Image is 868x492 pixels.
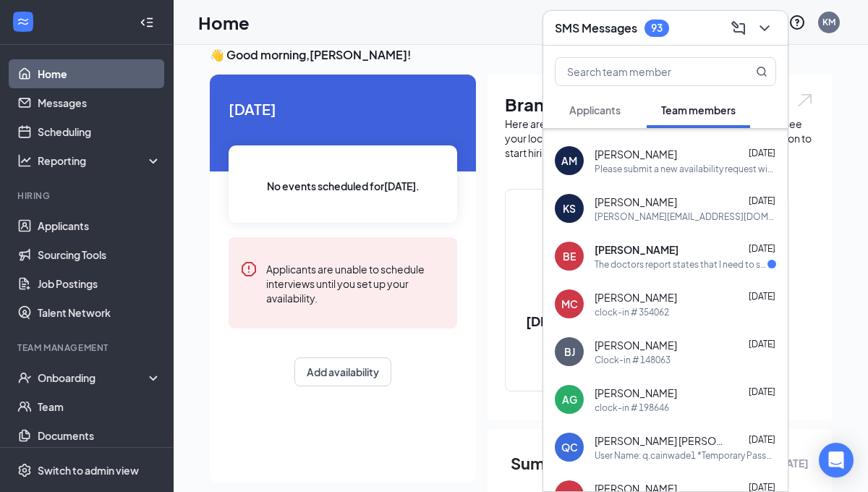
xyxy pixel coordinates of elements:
span: [DATE] [229,98,457,120]
h3: SMS Messages [555,20,637,36]
img: open.6027fd2a22e1237b5b06.svg [796,92,814,109]
svg: Settings [17,463,32,478]
svg: UserCheck [17,370,32,385]
span: Team members [661,103,736,116]
svg: Error [240,260,258,278]
span: [PERSON_NAME] [595,338,677,352]
input: Search team member [556,58,727,85]
span: [PERSON_NAME] [595,195,677,209]
span: [PERSON_NAME] [595,386,677,400]
a: Applicants [38,211,161,240]
div: Here are the brands under this account. Click into a brand to see your locations, managers, job p... [505,116,814,160]
svg: QuestionInfo [788,14,806,31]
a: Scheduling [38,117,161,146]
span: [DATE] [749,195,775,206]
div: [PERSON_NAME][EMAIL_ADDRESS][DOMAIN_NAME] [595,211,776,223]
svg: Analysis [17,153,32,168]
span: [PERSON_NAME] [PERSON_NAME] [595,433,725,448]
div: 93 [651,22,663,34]
div: Onboarding [38,370,149,385]
span: [DATE] [749,148,775,158]
div: Please submit a new availability request with the updated information. Thanks [PERSON_NAME]! [595,163,776,175]
div: AG [562,392,577,407]
div: Hiring [17,190,158,202]
div: clock-in # 198646 [595,402,669,414]
div: Open Intercom Messenger [819,443,854,478]
a: Talent Network [38,298,161,327]
span: [PERSON_NAME] [595,147,677,161]
button: Add availability [294,357,391,386]
button: ComposeMessage [727,17,750,40]
div: Applicants are unable to schedule interviews until you set up your availability. [266,260,446,305]
svg: MagnifyingGlass [756,66,767,77]
h3: 👋 Good morning, [PERSON_NAME] ! [210,47,832,63]
div: KS [563,201,576,216]
svg: ComposeMessage [730,20,747,37]
div: Reporting [38,153,162,168]
h2: [DEMOGRAPHIC_DATA]-fil-A [506,312,707,348]
a: Documents [38,421,161,450]
div: BE [563,249,576,263]
a: Home [38,59,161,88]
div: Switch to admin view [38,463,139,478]
div: BJ [564,344,575,359]
span: [DATE] [749,386,775,397]
div: clock-in # 354062 [595,306,669,318]
div: KM [822,16,835,28]
svg: ChevronDown [756,20,773,37]
a: Messages [38,88,161,117]
span: [DATE] [749,291,775,302]
span: [PERSON_NAME] [595,242,678,257]
div: MC [561,297,578,311]
span: Applicants [569,103,621,116]
a: Sourcing Tools [38,240,161,269]
span: [PERSON_NAME] [595,290,677,305]
svg: WorkstreamLogo [16,14,30,29]
a: Job Postings [38,269,161,298]
div: User Name: q.cainwade1 *Temporary Password : HyzMskQVpSbD [595,449,776,462]
div: Team Management [17,342,158,354]
div: The doctors report states that I need to sit every two to three hours for 15 minutes because of m... [595,258,767,271]
h1: Brand [505,92,814,116]
span: No events scheduled for [DATE] . [267,178,420,194]
h1: Home [198,10,250,35]
svg: Collapse [140,15,154,30]
span: [DATE] [749,434,775,445]
div: AM [561,153,577,168]
span: [DATE] [749,243,775,254]
span: Summary of last week [511,451,679,476]
a: Team [38,392,161,421]
div: Clock-in # 148063 [595,354,671,366]
div: QC [561,440,578,454]
button: ChevronDown [753,17,776,40]
span: [DATE] [749,339,775,349]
